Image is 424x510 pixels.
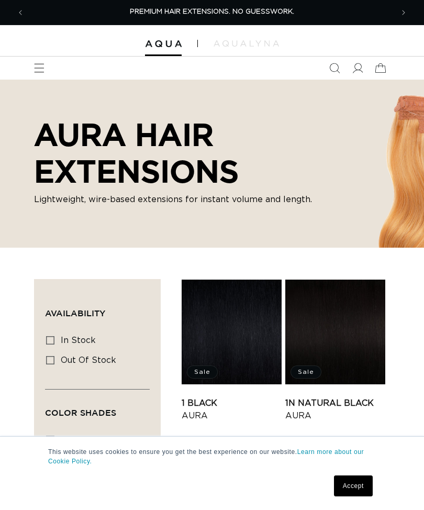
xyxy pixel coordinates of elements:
[45,408,116,417] span: Color Shades
[45,308,105,318] span: Availability
[182,397,282,422] a: 1 Black Aura
[130,8,294,15] span: PREMIUM HAIR EXTENSIONS. NO GUESSWORK.
[34,193,390,206] p: Lightweight, wire-based extensions for instant volume and length.
[48,447,376,466] p: This website uses cookies to ensure you get the best experience on our website.
[61,336,96,345] span: In stock
[392,1,415,24] button: Next announcement
[323,57,346,80] summary: Search
[9,1,32,24] button: Previous announcement
[61,356,116,364] span: Out of stock
[334,475,373,496] a: Accept
[28,57,51,80] summary: Menu
[45,390,150,427] summary: Color Shades (0 selected)
[34,116,390,189] h2: AURA HAIR EXTENSIONS
[45,290,150,328] summary: Availability (0 selected)
[145,40,182,48] img: Aqua Hair Extensions
[214,40,279,47] img: aqualyna.com
[285,397,385,422] a: 1N Natural Black Aura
